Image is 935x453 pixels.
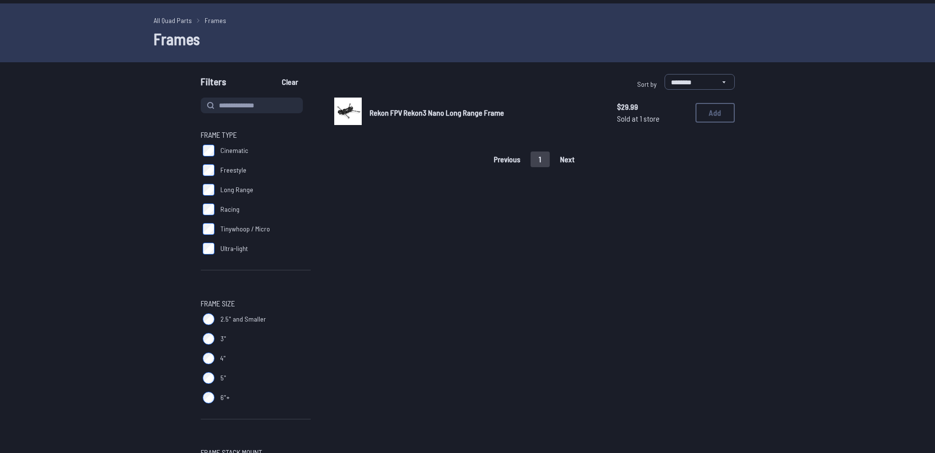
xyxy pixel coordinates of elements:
[220,244,248,253] span: Ultra-light
[201,298,235,309] span: Frame Size
[617,101,688,113] span: $29.99
[220,146,248,155] span: Cinematic
[220,165,246,175] span: Freestyle
[205,15,226,25] a: Frames
[201,129,237,141] span: Frame Type
[531,151,550,167] button: 1
[203,392,214,403] input: 6"+
[220,224,270,234] span: Tinywhoop / Micro
[220,314,266,324] span: 2.5" and Smaller
[370,108,504,117] span: Rekon FPV Rekon3 Nano Long Range Frame
[665,74,735,90] select: Sort by
[637,80,657,88] span: Sort by
[203,372,214,384] input: 5"
[220,204,240,214] span: Racing
[273,74,306,90] button: Clear
[695,103,735,123] button: Add
[203,145,214,156] input: Cinematic
[203,184,214,196] input: Long Range
[370,107,601,119] a: Rekon FPV Rekon3 Nano Long Range Frame
[203,352,214,364] input: 4"
[154,27,782,50] h1: Frames
[203,313,214,325] input: 2.5" and Smaller
[220,353,226,363] span: 4"
[220,334,226,344] span: 3"
[203,243,214,254] input: Ultra-light
[334,98,362,128] a: image
[334,98,362,125] img: image
[201,74,226,94] span: Filters
[203,203,214,215] input: Racing
[203,223,214,235] input: Tinywhoop / Micro
[220,185,253,195] span: Long Range
[203,333,214,345] input: 3"
[154,15,192,25] a: All Quad Parts
[203,164,214,176] input: Freestyle
[617,113,688,125] span: Sold at 1 store
[220,373,226,383] span: 5"
[220,393,230,403] span: 6"+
